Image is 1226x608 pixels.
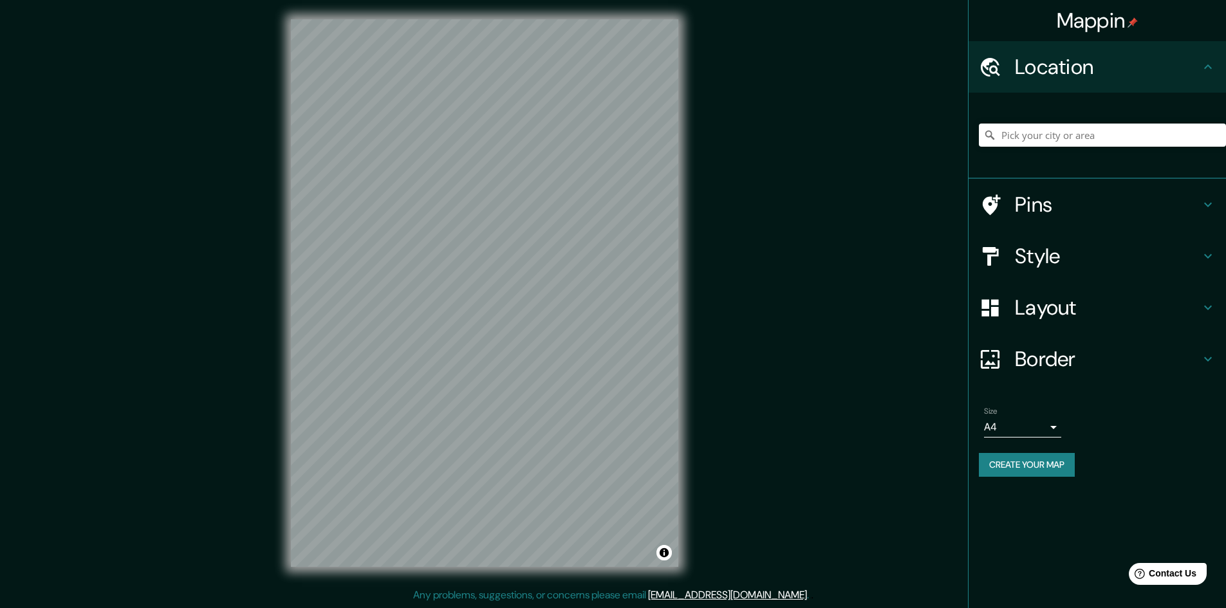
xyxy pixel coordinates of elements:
[979,124,1226,147] input: Pick your city or area
[984,417,1061,438] div: A4
[1015,346,1200,372] h4: Border
[1015,54,1200,80] h4: Location
[969,230,1226,282] div: Style
[1015,243,1200,269] h4: Style
[656,545,672,560] button: Toggle attribution
[1015,295,1200,320] h4: Layout
[1128,17,1138,28] img: pin-icon.png
[291,19,678,567] canvas: Map
[1015,192,1200,217] h4: Pins
[413,587,809,603] p: Any problems, suggestions, or concerns please email .
[811,587,813,603] div: .
[969,333,1226,385] div: Border
[979,453,1075,477] button: Create your map
[1111,558,1212,594] iframe: Help widget launcher
[1057,8,1138,33] h4: Mappin
[648,588,807,602] a: [EMAIL_ADDRESS][DOMAIN_NAME]
[969,41,1226,93] div: Location
[969,282,1226,333] div: Layout
[809,587,811,603] div: .
[969,179,1226,230] div: Pins
[984,406,998,417] label: Size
